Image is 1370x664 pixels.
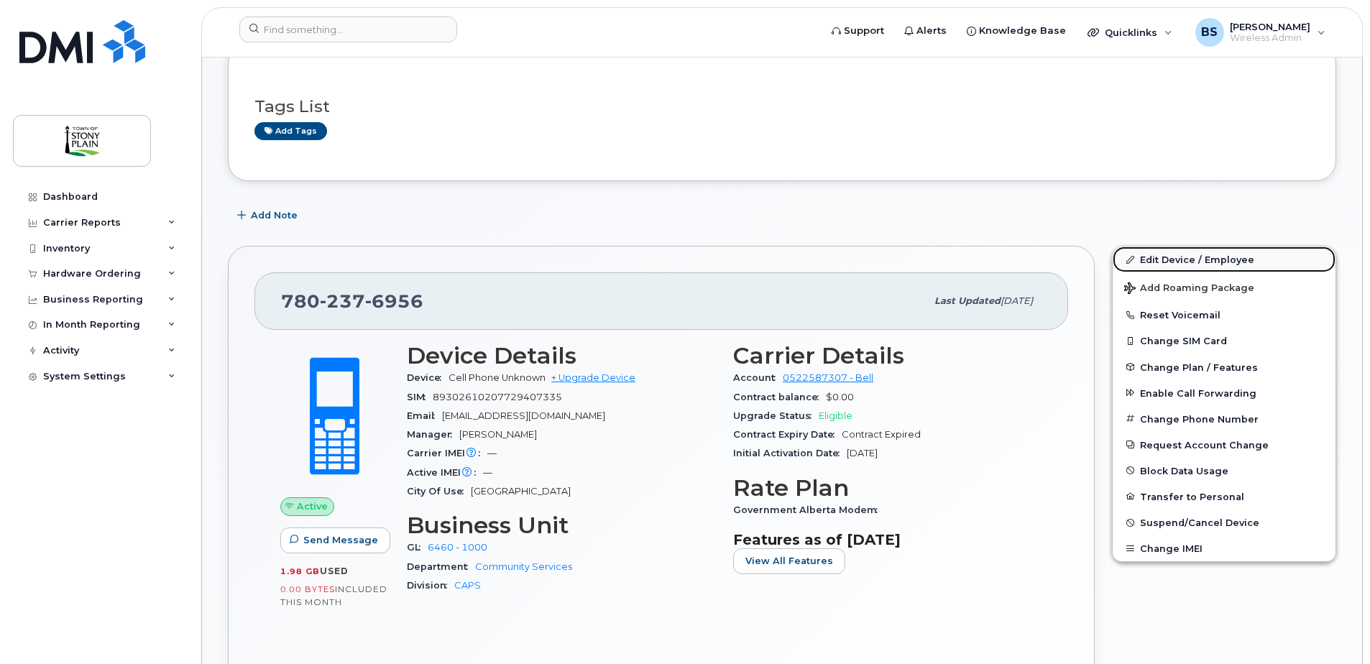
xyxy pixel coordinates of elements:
span: Alerts [916,24,947,38]
span: [PERSON_NAME] [1230,21,1310,32]
button: Add Roaming Package [1113,272,1335,302]
span: Cell Phone Unknown [449,372,546,383]
span: View All Features [745,554,833,568]
button: Transfer to Personal [1113,484,1335,509]
span: Eligible [819,410,852,421]
a: 0522587307 - Bell [783,372,873,383]
span: Email [407,410,442,421]
span: BS [1201,24,1218,41]
span: [EMAIL_ADDRESS][DOMAIN_NAME] [442,410,605,421]
span: Device [407,372,449,383]
span: 0.00 Bytes [280,584,335,594]
span: 780 [281,290,423,312]
a: Edit Device / Employee [1113,246,1335,272]
span: Division [407,580,454,591]
a: + Upgrade Device [551,372,635,383]
span: Active IMEI [407,467,483,478]
button: Block Data Usage [1113,458,1335,484]
div: Quicklinks [1077,18,1182,47]
span: Government Alberta Modem [733,504,885,515]
span: [PERSON_NAME] [459,429,537,440]
span: Knowledge Base [979,24,1066,38]
a: Add tags [254,122,327,140]
h3: Carrier Details [733,343,1042,369]
span: Contract Expired [842,429,921,440]
button: Reset Voicemail [1113,302,1335,328]
span: SIM [407,392,433,402]
input: Find something... [239,17,457,42]
button: View All Features [733,548,845,574]
span: Carrier IMEI [407,448,487,458]
a: Community Services [475,561,572,572]
h3: Features as of [DATE] [733,531,1042,548]
span: 237 [320,290,365,312]
span: — [487,448,497,458]
a: Alerts [894,17,957,45]
span: Manager [407,429,459,440]
span: [GEOGRAPHIC_DATA] [471,486,571,497]
h3: Rate Plan [733,475,1042,501]
span: Add Roaming Package [1124,282,1254,296]
button: Change Phone Number [1113,406,1335,432]
h3: Device Details [407,343,716,369]
span: Wireless Admin [1230,32,1310,44]
span: 1.98 GB [280,566,320,576]
a: Support [822,17,894,45]
button: Send Message [280,527,390,553]
span: [DATE] [1001,295,1033,306]
button: Suspend/Cancel Device [1113,509,1335,535]
span: GL [407,542,428,553]
button: Change Plan / Features [1113,354,1335,380]
span: [DATE] [847,448,878,458]
span: City Of Use [407,486,471,497]
span: 6956 [365,290,423,312]
button: Add Note [228,203,310,229]
button: Change SIM Card [1113,328,1335,354]
div: Babatola Satimehin [1185,18,1335,47]
span: Contract Expiry Date [733,429,842,440]
button: Enable Call Forwarding [1113,380,1335,406]
span: Suspend/Cancel Device [1140,517,1259,528]
a: Knowledge Base [957,17,1076,45]
a: CAPS [454,580,481,591]
span: Quicklinks [1105,27,1157,38]
span: 89302610207729407335 [433,392,562,402]
span: Send Message [303,533,378,547]
span: Upgrade Status [733,410,819,421]
span: Enable Call Forwarding [1140,387,1256,398]
button: Change IMEI [1113,535,1335,561]
span: Account [733,372,783,383]
h3: Tags List [254,98,1310,116]
span: $0.00 [826,392,854,402]
a: 6460 - 1000 [428,542,487,553]
span: Initial Activation Date [733,448,847,458]
span: used [320,566,349,576]
span: Last updated [934,295,1001,306]
span: Support [844,24,884,38]
span: Contract balance [733,392,826,402]
h3: Business Unit [407,512,716,538]
span: Active [297,499,328,513]
span: Change Plan / Features [1140,361,1258,372]
span: — [483,467,492,478]
button: Request Account Change [1113,432,1335,458]
span: Department [407,561,475,572]
span: Add Note [251,208,298,222]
